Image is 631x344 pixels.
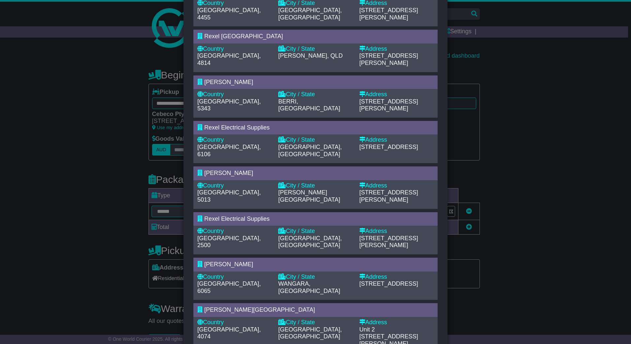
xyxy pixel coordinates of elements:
span: Rexel Electrical Supplies [204,124,270,131]
span: [PERSON_NAME][GEOGRAPHIC_DATA] [204,306,315,313]
span: [GEOGRAPHIC_DATA], [GEOGRAPHIC_DATA] [278,7,342,21]
span: [STREET_ADDRESS][PERSON_NAME] [359,98,418,112]
span: [PERSON_NAME] [204,261,253,268]
span: [GEOGRAPHIC_DATA], 6106 [197,144,261,158]
div: Country [197,273,272,281]
div: Address [359,182,434,189]
span: [STREET_ADDRESS][PERSON_NAME] [359,7,418,21]
span: [GEOGRAPHIC_DATA], 5013 [197,189,261,203]
div: Country [197,91,272,98]
div: City / State [278,91,352,98]
div: Address [359,136,434,144]
span: [GEOGRAPHIC_DATA], [GEOGRAPHIC_DATA] [278,326,342,340]
div: City / State [278,182,352,189]
span: [GEOGRAPHIC_DATA], 5343 [197,98,261,112]
div: Address [359,91,434,98]
div: City / State [278,228,352,235]
span: [STREET_ADDRESS][PERSON_NAME] [359,52,418,66]
span: WANGARA, [GEOGRAPHIC_DATA] [278,280,340,294]
div: Address [359,45,434,53]
span: Rexel [GEOGRAPHIC_DATA] [204,33,283,40]
span: [PERSON_NAME] [204,79,253,85]
span: Rexel Electrical Supplies [204,215,270,222]
div: Country [197,319,272,326]
div: City / State [278,136,352,144]
span: [PERSON_NAME][GEOGRAPHIC_DATA] [278,189,340,203]
span: [GEOGRAPHIC_DATA], 4455 [197,7,261,21]
span: [GEOGRAPHIC_DATA], 4074 [197,326,261,340]
div: Address [359,273,434,281]
span: [GEOGRAPHIC_DATA], 2500 [197,235,261,249]
div: Country [197,45,272,53]
span: [STREET_ADDRESS] [359,144,418,150]
span: [GEOGRAPHIC_DATA], 4814 [197,52,261,66]
span: [GEOGRAPHIC_DATA], 6065 [197,280,261,294]
span: [GEOGRAPHIC_DATA], [GEOGRAPHIC_DATA] [278,144,342,158]
div: Address [359,319,434,326]
span: [PERSON_NAME] [204,170,253,176]
span: [GEOGRAPHIC_DATA], [GEOGRAPHIC_DATA] [278,235,342,249]
div: City / State [278,273,352,281]
div: City / State [278,319,352,326]
div: Country [197,136,272,144]
div: City / State [278,45,352,53]
span: BERRI, [GEOGRAPHIC_DATA] [278,98,340,112]
span: [STREET_ADDRESS] [359,280,418,287]
div: Country [197,182,272,189]
span: [STREET_ADDRESS][PERSON_NAME] [359,235,418,249]
span: Unit 2 [359,326,375,333]
div: Country [197,228,272,235]
span: [STREET_ADDRESS][PERSON_NAME] [359,189,418,203]
div: Address [359,228,434,235]
span: [PERSON_NAME], QLD [278,52,343,59]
